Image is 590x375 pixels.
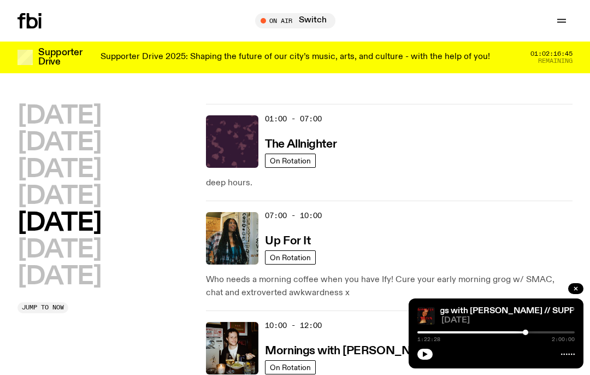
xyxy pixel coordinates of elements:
[265,236,310,247] h3: Up For It
[265,210,322,221] span: 07:00 - 10:00
[17,184,101,209] button: [DATE]
[255,13,335,28] button: On AirSwitch
[441,317,575,325] span: [DATE]
[265,343,441,357] a: Mornings with [PERSON_NAME]
[38,48,82,67] h3: Supporter Drive
[265,360,316,374] a: On Rotation
[552,337,575,342] span: 2:00:00
[265,154,316,168] a: On Rotation
[270,253,311,261] span: On Rotation
[17,131,101,155] button: [DATE]
[265,137,337,150] a: The Allnighter
[17,302,68,313] button: Jump to now
[417,337,440,342] span: 1:22:28
[206,212,258,265] img: Ify - a Brown Skin girl with black braided twists, looking up to the side with her tongue stickin...
[206,177,573,190] p: deep hours.
[22,304,64,310] span: Jump to now
[265,320,322,331] span: 10:00 - 12:00
[206,273,573,300] p: Who needs a morning coffee when you have Ify! Cure your early morning grog w/ SMAC, chat and extr...
[17,265,101,289] button: [DATE]
[265,345,441,357] h3: Mornings with [PERSON_NAME]
[265,139,337,150] h3: The Allnighter
[270,363,311,371] span: On Rotation
[101,52,490,62] p: Supporter Drive 2025: Shaping the future of our city’s music, arts, and culture - with the help o...
[270,156,311,165] span: On Rotation
[265,233,310,247] a: Up For It
[530,51,573,57] span: 01:02:16:45
[17,104,101,128] button: [DATE]
[538,58,573,64] span: Remaining
[206,322,258,374] img: Sam blankly stares at the camera, brightly lit by a camera flash wearing a hat collared shirt and...
[17,157,101,182] button: [DATE]
[265,250,316,265] a: On Rotation
[17,211,101,236] button: [DATE]
[17,238,101,262] button: [DATE]
[265,114,322,124] span: 01:00 - 07:00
